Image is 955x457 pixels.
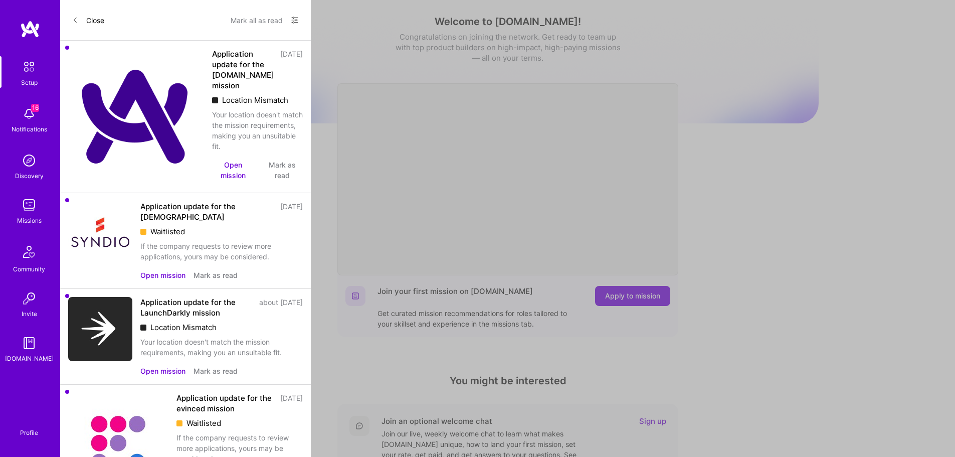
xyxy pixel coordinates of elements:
[17,240,41,264] img: Community
[15,171,44,181] div: Discovery
[194,366,238,376] button: Mark as read
[19,288,39,309] img: Invite
[19,333,39,353] img: guide book
[140,322,303,333] div: Location Mismatch
[68,297,132,361] img: Company Logo
[17,417,42,437] a: Profile
[212,95,303,105] div: Location Mismatch
[19,150,39,171] img: discovery
[31,104,39,112] span: 16
[68,201,132,265] img: Company Logo
[212,49,274,91] div: Application update for the [DOMAIN_NAME] mission
[21,77,38,88] div: Setup
[17,215,42,226] div: Missions
[72,12,104,28] button: Close
[280,49,303,91] div: [DATE]
[140,297,253,318] div: Application update for the LaunchDarkly mission
[231,12,283,28] button: Mark all as read
[13,264,45,274] div: Community
[140,241,303,262] div: If the company requests to review more applications, yours may be considered.
[19,56,40,77] img: setup
[68,49,204,185] img: Company Logo
[259,297,303,318] div: about [DATE]
[140,226,303,237] div: Waitlisted
[19,195,39,215] img: teamwork
[176,393,274,414] div: Application update for the evinced mission
[140,337,303,358] div: Your location doesn't match the mission requirements, making you an unsuitable fit.
[140,270,185,280] button: Open mission
[20,20,40,38] img: logo
[280,201,303,222] div: [DATE]
[12,124,47,134] div: Notifications
[212,109,303,151] div: Your location doesn't match the mission requirements, making you an unsuitable fit.
[140,201,274,222] div: Application update for the [DEMOGRAPHIC_DATA]
[20,427,38,437] div: Profile
[280,393,303,414] div: [DATE]
[194,270,238,280] button: Mark as read
[5,353,54,364] div: [DOMAIN_NAME]
[22,309,37,319] div: Invite
[176,418,303,428] div: Waitlisted
[140,366,185,376] button: Open mission
[19,104,39,124] img: bell
[212,160,254,181] button: Open mission
[262,160,303,181] button: Mark as read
